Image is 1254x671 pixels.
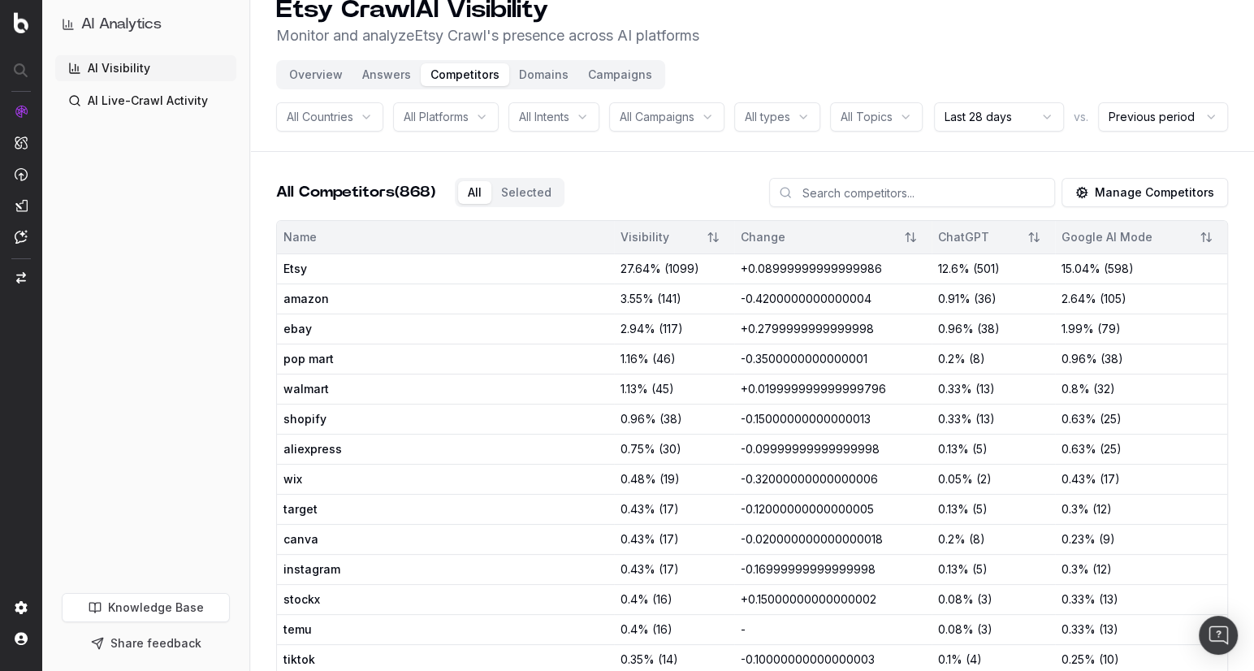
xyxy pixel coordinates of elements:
[741,562,876,576] span: -0.16999999999999998
[741,442,880,456] span: -0.09999999999999998
[1062,321,1094,337] span: 1.99 %
[658,652,678,668] span: ( 14 )
[1062,411,1096,427] span: 0.63 %
[1092,501,1112,517] span: ( 12 )
[741,652,875,666] span: -0.10000000000000003
[741,292,871,305] span: -0.4200000000000004
[1062,471,1096,487] span: 0.43 %
[55,55,236,81] a: AI Visibility
[14,12,28,33] img: Botify logo
[421,63,509,86] button: Competitors
[938,411,972,427] span: 0.33 %
[279,63,352,86] button: Overview
[283,501,443,517] span: target
[652,351,676,367] span: ( 46 )
[938,591,974,608] span: 0.08 %
[1062,652,1096,668] span: 0.25 %
[973,261,1000,277] span: ( 501 )
[938,531,966,548] span: 0.2 %
[1100,471,1120,487] span: ( 17 )
[276,24,699,47] p: Monitor and analyze Etsy Crawl 's presence across AI platforms
[352,63,421,86] button: Answers
[1099,531,1115,548] span: ( 9 )
[1191,223,1221,252] button: Sort
[283,321,443,337] span: ebay
[1062,501,1089,517] span: 0.3 %
[283,261,443,277] span: Etsy
[1100,441,1122,457] span: ( 25 )
[16,272,26,284] img: Switch project
[938,561,969,578] span: 0.13 %
[969,351,985,367] span: ( 8 )
[1062,351,1097,367] span: 0.96 %
[769,178,1055,207] input: Search competitors...
[1062,261,1100,277] span: 15.04 %
[620,109,694,125] span: All Campaigns
[621,321,655,337] span: 2.94 %
[15,105,28,118] img: Analytics
[969,531,985,548] span: ( 8 )
[659,321,683,337] span: ( 117 )
[659,441,681,457] span: ( 30 )
[1062,178,1228,207] button: Manage Competitors
[283,561,443,578] span: instagram
[664,261,699,277] span: ( 1099 )
[972,561,988,578] span: ( 5 )
[81,13,162,36] h1: AI Analytics
[938,351,966,367] span: 0.2 %
[283,291,443,307] span: amazon
[938,381,972,397] span: 0.33 %
[621,471,656,487] span: 0.48 %
[15,167,28,181] img: Activation
[621,531,655,548] span: 0.43 %
[404,109,469,125] span: All Platforms
[975,381,995,397] span: ( 13 )
[1062,381,1090,397] span: 0.8 %
[1062,531,1096,548] span: 0.23 %
[15,199,28,212] img: Studio
[621,381,648,397] span: 1.13 %
[1199,616,1238,655] div: Open Intercom Messenger
[976,471,992,487] span: ( 2 )
[741,382,886,396] span: +0.019999999999999796
[975,411,995,427] span: ( 13 )
[277,221,614,253] th: Name
[287,109,353,125] span: All Countries
[741,322,874,335] span: +0.2799999999999998
[1100,411,1122,427] span: ( 25 )
[621,351,649,367] span: 1.16 %
[938,229,1013,245] div: ChatGPT
[896,223,925,252] button: Sort
[1062,621,1096,638] span: 0.33 %
[698,223,728,252] button: Sort
[741,412,871,426] span: -0.15000000000000013
[1099,621,1118,638] span: ( 13 )
[1062,291,1096,307] span: 2.64 %
[15,632,28,645] img: My account
[621,652,655,668] span: 0.35 %
[283,471,443,487] span: wix
[62,593,230,622] a: Knowledge Base
[938,652,962,668] span: 0.1 %
[15,136,28,149] img: Intelligence
[938,441,969,457] span: 0.13 %
[55,88,236,114] a: AI Live-Crawl Activity
[977,321,1000,337] span: ( 38 )
[458,181,491,204] button: All
[657,291,681,307] span: ( 141 )
[283,652,443,668] span: tiktok
[491,181,561,204] button: Selected
[509,63,578,86] button: Domains
[15,230,28,244] img: Assist
[283,381,443,397] span: walmart
[283,531,443,548] span: canva
[621,411,656,427] span: 0.96 %
[1062,441,1096,457] span: 0.63 %
[621,591,649,608] span: 0.4 %
[621,621,649,638] span: 0.4 %
[966,652,982,668] span: ( 4 )
[283,591,443,608] span: stockx
[741,502,874,516] span: -0.12000000000000005
[659,531,679,548] span: ( 17 )
[659,411,682,427] span: ( 38 )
